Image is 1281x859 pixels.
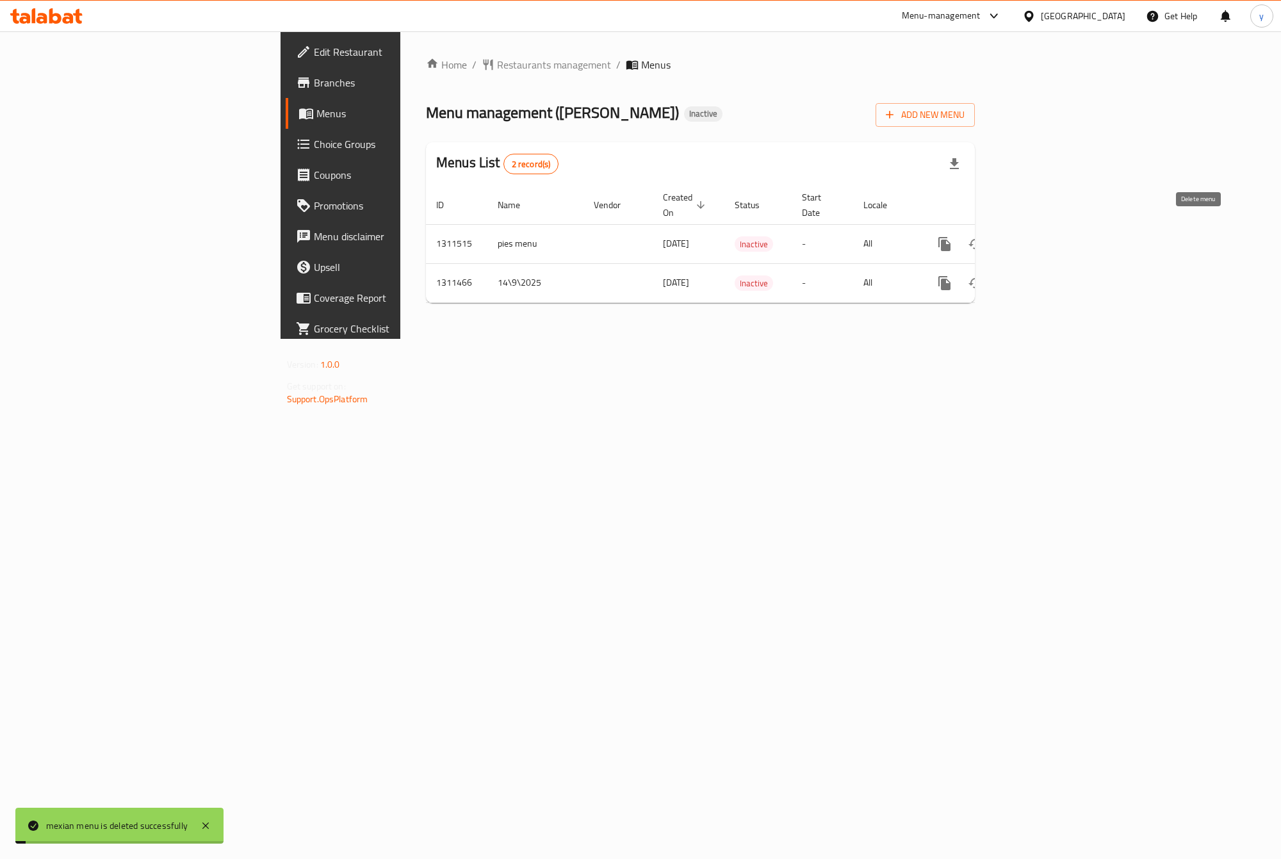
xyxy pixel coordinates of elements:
div: mexian menu is deleted successfully [46,819,188,833]
div: Inactive [735,236,773,252]
div: Total records count [503,154,559,174]
button: Add New Menu [876,103,975,127]
span: Status [735,197,776,213]
span: Locale [863,197,904,213]
span: 2 record(s) [504,158,559,170]
span: Menus [641,57,671,72]
span: Promotions [314,198,484,213]
span: Created On [663,190,709,220]
span: ID [436,197,461,213]
td: All [853,263,919,302]
div: Inactive [684,106,722,122]
div: Inactive [735,275,773,291]
span: [DATE] [663,235,689,252]
span: Menu disclaimer [314,229,484,244]
a: Grocery Checklist [286,313,494,344]
td: - [792,263,853,302]
span: Menu management ( [PERSON_NAME] ) [426,98,679,127]
h2: Menus List [436,153,559,174]
a: Support.OpsPlatform [287,391,368,407]
span: Branches [314,75,484,90]
span: Inactive [684,108,722,119]
div: [GEOGRAPHIC_DATA] [1041,9,1125,23]
span: Get support on: [287,378,346,395]
button: more [929,229,960,259]
button: more [929,268,960,299]
a: Branches [286,67,494,98]
span: Choice Groups [314,136,484,152]
span: Edit Restaurant [314,44,484,60]
a: Promotions [286,190,494,221]
td: - [792,224,853,263]
a: Upsell [286,252,494,282]
span: Add New Menu [886,107,965,123]
span: Coupons [314,167,484,183]
span: Coverage Report [314,290,484,306]
span: Name [498,197,537,213]
span: Start Date [802,190,838,220]
span: [DATE] [663,274,689,291]
div: Export file [939,149,970,179]
span: Grocery Checklist [314,321,484,336]
th: Actions [919,186,1063,225]
table: enhanced table [426,186,1063,303]
td: All [853,224,919,263]
span: 1.0.0 [320,356,340,373]
button: Change Status [960,268,991,299]
span: Inactive [735,237,773,252]
span: Inactive [735,276,773,291]
a: Choice Groups [286,129,494,160]
span: Vendor [594,197,637,213]
a: Restaurants management [482,57,611,72]
nav: breadcrumb [426,57,975,72]
a: Menus [286,98,494,129]
span: Restaurants management [497,57,611,72]
a: Coupons [286,160,494,190]
td: 14\9\2025 [487,263,583,302]
button: Change Status [960,229,991,259]
div: Menu-management [902,8,981,24]
a: Edit Restaurant [286,37,494,67]
span: Version: [287,356,318,373]
a: Menu disclaimer [286,221,494,252]
a: Coverage Report [286,282,494,313]
span: Upsell [314,259,484,275]
li: / [616,57,621,72]
td: pies menu [487,224,583,263]
span: y [1259,9,1264,23]
span: Menus [316,106,484,121]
